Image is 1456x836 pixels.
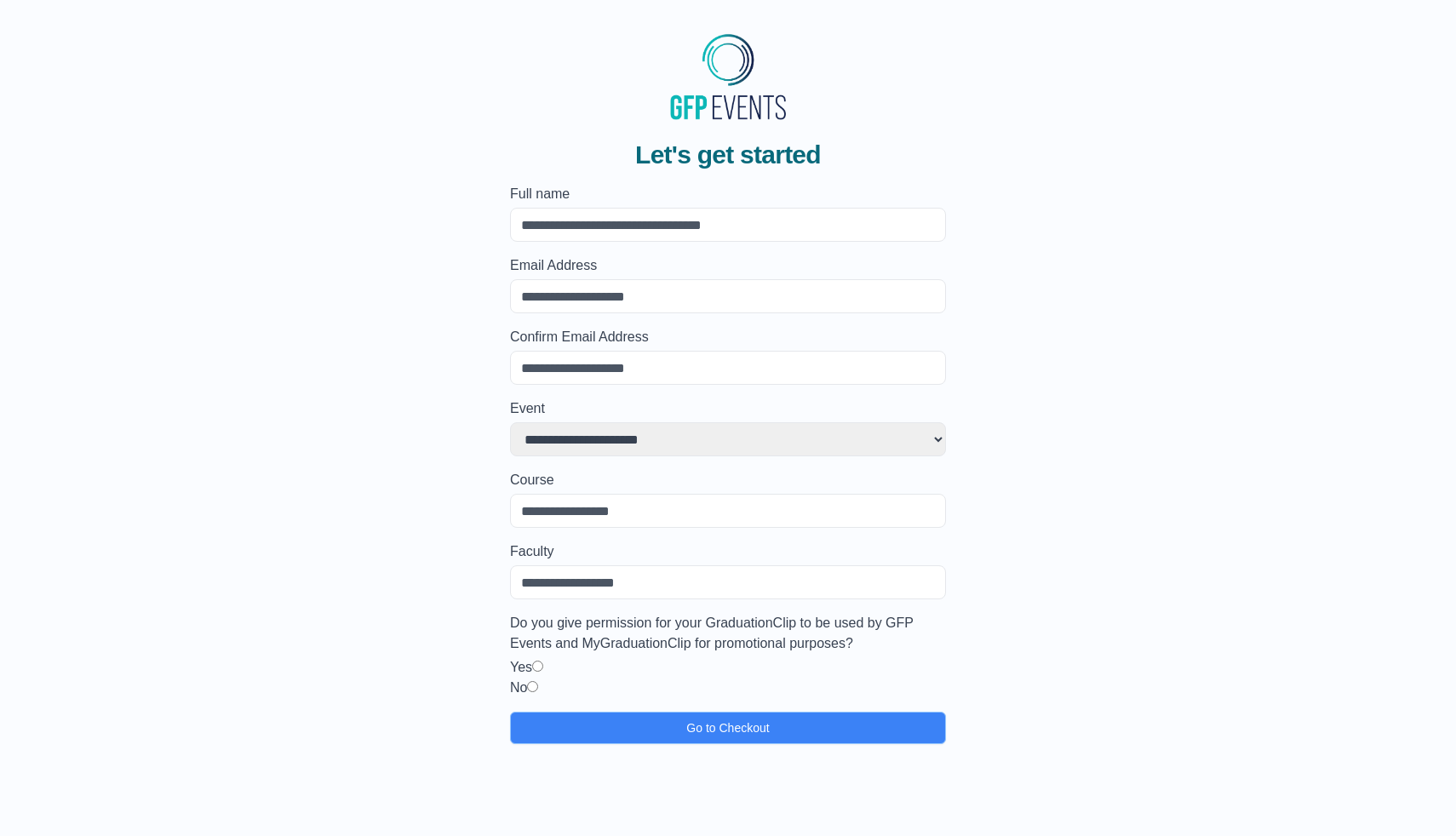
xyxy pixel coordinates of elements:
[510,470,946,490] label: Course
[510,327,946,347] label: Confirm Email Address
[510,541,946,562] label: Faculty
[510,398,946,419] label: Event
[510,613,946,654] label: Do you give permission for your GraduationClip to be used by GFP Events and MyGraduationClip for ...
[664,27,792,126] img: MyGraduationClip
[510,712,946,744] button: Go to Checkout
[635,140,821,170] span: Let's get started
[510,680,527,695] label: No
[510,184,946,204] label: Full name
[510,660,532,674] label: Yes
[510,255,946,276] label: Email Address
